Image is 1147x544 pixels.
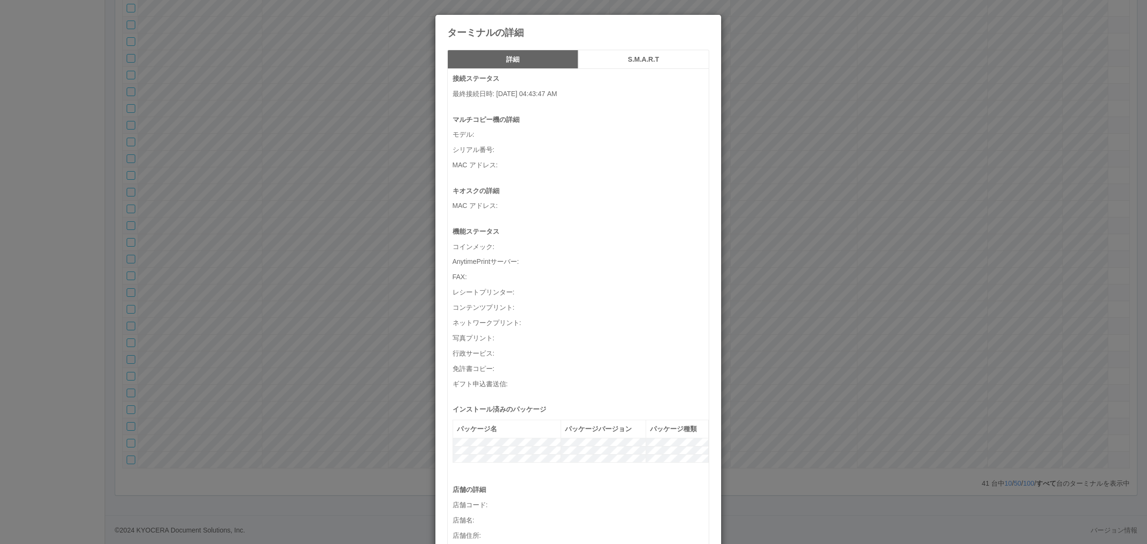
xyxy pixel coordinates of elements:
[453,130,709,140] p: モデル :
[453,242,709,252] p: コインメック :
[453,287,709,297] p: レシートプリンター :
[453,500,709,510] p: 店舗コード :
[453,145,709,155] p: シリアル番号 :
[453,227,709,237] p: 機能ステータス
[453,531,709,541] p: 店舗住所 :
[453,303,709,313] p: コンテンツプリント :
[453,115,709,125] p: マルチコピー機の詳細
[453,404,709,414] p: インストール済みのパッケージ
[447,50,578,69] button: 詳細
[578,50,709,69] button: S.M.A.R.T
[565,424,642,434] div: パッケージバージョン
[453,318,709,328] p: ネットワークプリント :
[453,160,709,170] p: MAC アドレス :
[457,424,557,434] div: パッケージ名
[453,272,709,282] p: FAX :
[453,89,709,99] p: 最終接続日時 : [DATE] 04:43:47 AM
[453,186,709,196] p: キオスクの詳細
[453,515,709,525] p: 店舗名 :
[453,257,709,267] p: AnytimePrintサーバー :
[447,27,709,38] h4: ターミナルの詳細
[453,379,709,389] p: ギフト申込書送信 :
[582,56,706,63] h5: S.M.A.R.T
[451,56,575,63] h5: 詳細
[650,424,704,434] div: パッケージ種類
[453,485,709,495] p: 店舗の詳細
[453,333,709,343] p: 写真プリント :
[453,348,709,359] p: 行政サービス :
[453,74,709,84] p: 接続ステータス
[453,364,709,374] p: 免許書コピー :
[453,201,709,211] p: MAC アドレス :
